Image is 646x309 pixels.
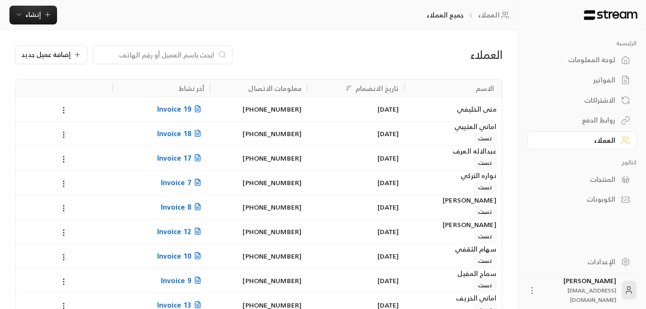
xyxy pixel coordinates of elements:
[411,146,496,156] div: عبدالاله العرف
[411,171,496,181] div: نواره التركي
[539,55,615,65] div: لوحة المعلومات
[216,195,302,219] div: [PHONE_NUMBER]
[157,128,204,139] span: Invoice 18
[411,268,496,279] div: سماح المقيل
[21,51,71,58] span: إضافة عميل جديد
[411,293,496,303] div: اماني الخريف
[216,146,302,170] div: [PHONE_NUMBER]
[474,182,496,193] span: تست
[539,257,615,267] div: الإعدادات
[411,97,496,121] div: منى الخليفي
[157,250,204,262] span: Invoice 10
[216,244,302,268] div: [PHONE_NUMBER]
[528,190,637,209] a: الكوبونات
[343,82,354,94] button: Sort
[583,10,638,20] img: Logo
[411,244,496,254] div: سهام الثقفي
[9,6,57,24] button: إنشاء
[161,177,204,188] span: Invoice 7
[313,220,399,244] div: [DATE]
[474,206,496,218] span: تست
[568,285,616,305] span: [EMAIL_ADDRESS][DOMAIN_NAME]
[528,71,637,89] a: الفواتير
[539,115,615,125] div: روابط الدفع
[427,10,513,20] nav: breadcrumb
[411,122,496,132] div: اماني العتيبي
[539,195,615,204] div: الكوبونات
[528,170,637,188] a: المنتجات
[249,82,302,94] div: معلومات الاتصال
[474,133,496,144] span: تست
[411,195,496,205] div: [PERSON_NAME]
[313,268,399,293] div: [DATE]
[313,146,399,170] div: [DATE]
[161,275,204,286] span: Invoice 9
[539,96,615,105] div: الاشتراكات
[216,97,302,121] div: [PHONE_NUMBER]
[313,97,399,121] div: [DATE]
[216,122,302,146] div: [PHONE_NUMBER]
[474,231,496,242] span: تست
[157,152,204,164] span: Invoice 17
[346,47,503,62] div: العملاء
[313,122,399,146] div: [DATE]
[427,10,464,20] p: جميع العملاء
[539,136,615,145] div: العملاء
[476,82,495,94] div: الاسم
[157,103,204,115] span: Invoice 19
[313,195,399,219] div: [DATE]
[216,268,302,293] div: [PHONE_NUMBER]
[539,75,615,85] div: الفواتير
[528,252,637,271] a: الإعدادات
[539,175,615,184] div: المنتجات
[99,49,214,60] input: ابحث باسم العميل أو رقم الهاتف
[528,91,637,109] a: الاشتراكات
[543,276,616,304] div: [PERSON_NAME]
[15,45,87,64] button: إضافة عميل جديد
[474,255,496,267] span: تست
[157,226,204,237] span: Invoice 12
[478,10,512,20] a: العملاء
[528,51,637,69] a: لوحة المعلومات
[179,82,204,94] div: آخر نشاط
[216,171,302,195] div: [PHONE_NUMBER]
[474,280,496,291] span: تست
[313,244,399,268] div: [DATE]
[161,201,204,213] span: Invoice 8
[528,131,637,150] a: العملاء
[528,159,637,166] p: كتالوج
[216,220,302,244] div: [PHONE_NUMBER]
[25,8,41,20] span: إنشاء
[528,111,637,130] a: روابط الدفع
[355,82,399,94] div: تاريخ الانضمام
[528,40,637,47] p: الرئيسية
[411,220,496,230] div: [PERSON_NAME]
[313,171,399,195] div: [DATE]
[474,157,496,169] span: تست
